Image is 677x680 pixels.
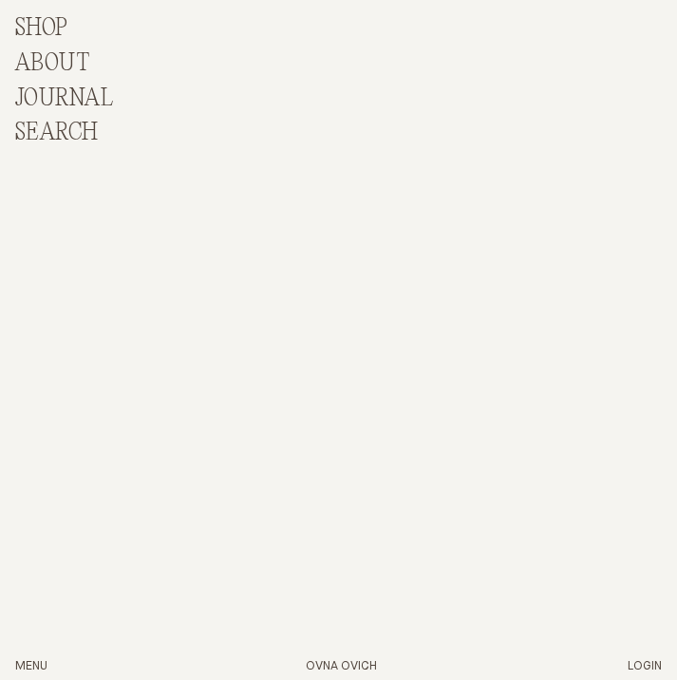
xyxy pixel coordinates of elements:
a: Home [306,660,377,672]
a: Login [628,660,662,672]
summary: Shop [15,15,68,43]
button: Open Menu [15,659,47,675]
a: Search [15,120,99,146]
summary: About [15,50,89,78]
a: Journal [15,85,113,112]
